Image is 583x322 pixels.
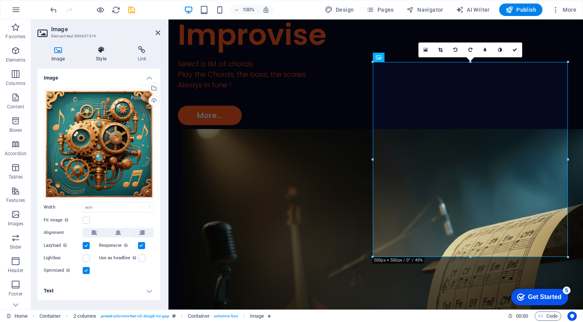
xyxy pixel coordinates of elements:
[99,241,138,250] label: Responsive
[433,42,448,57] a: Crop mode
[9,127,22,133] p: Boxes
[112,5,120,14] i: Reload page
[51,33,145,40] h3: Element #ed-896647074
[73,311,97,321] span: Click to select. Double-click to edit
[37,46,82,62] h4: Image
[505,6,536,14] span: Publish
[8,267,23,274] p: Header
[44,266,83,275] label: Optimized
[366,6,393,14] span: Pages
[493,42,507,57] a: Greyscale
[127,5,136,14] button: save
[478,42,493,57] a: Blur
[172,314,176,318] i: This element is a customizable preset
[6,57,26,63] p: Elements
[96,5,105,14] button: Click here to leave preview mode and continue editing
[213,311,238,321] span: . columns-box
[127,5,136,14] i: Save (Ctrl+S)
[39,311,271,321] nav: breadcrumb
[507,42,522,57] a: Confirm ( Ctrl ⏎ )
[463,42,478,57] a: Rotate right 90°
[5,150,27,157] p: Accordion
[363,4,397,16] button: Pages
[44,89,154,199] div: Downloadfreesoftwareformusiccreation-GUgdwpr4qiOp2eZm6Txiwg.jpeg
[188,311,210,321] span: Click to select. Double-click to edit
[37,69,160,83] h4: Image
[5,34,25,40] p: Favorites
[49,5,58,14] i: Undo: Change padding (Ctrl+Z)
[7,104,24,110] p: Content
[99,311,169,321] span: . preset-columns-two-v2-dough-no-gap
[418,42,433,57] a: Select files from the file manager, stock photos, or upload file(s)
[406,6,443,14] span: Navigator
[322,4,357,16] button: Design
[8,221,24,227] p: Images
[250,311,264,321] span: Click to select. Double-click to edit
[567,311,577,321] button: Usercentrics
[44,241,83,250] label: Lazyload
[44,205,83,209] label: Width
[23,9,57,16] div: Get Started
[44,216,83,225] label: Fit image
[9,174,23,180] p: Tables
[6,197,25,203] p: Features
[51,26,160,33] h2: Image
[44,253,83,263] label: Lightbox
[403,4,447,16] button: Navigator
[10,244,22,250] p: Slider
[508,311,528,321] h6: Session time
[322,4,357,16] div: Design (Ctrl+Alt+Y)
[44,228,83,237] label: Alignment
[49,5,58,14] button: undo
[535,311,561,321] button: Code
[262,6,269,13] i: On resize automatically adjust zoom level to fit chosen device.
[268,314,271,318] i: Element contains an animation
[325,6,354,14] span: Design
[453,4,493,16] button: AI Writer
[516,311,528,321] span: 00 00
[58,2,66,9] div: 5
[549,4,579,16] button: More
[124,46,160,62] h4: Link
[552,6,576,14] span: More
[37,281,160,300] h4: Text
[39,311,61,321] span: Click to select. Double-click to edit
[448,42,463,57] a: Rotate left 90°
[538,311,558,321] span: Code
[456,6,490,14] span: AI Writer
[111,5,120,14] button: reload
[82,46,123,62] h4: Style
[230,5,258,14] button: 100%
[6,80,25,87] p: Columns
[99,253,138,263] label: Use as headline
[521,313,523,319] span: :
[9,291,23,297] p: Footer
[242,5,255,14] h6: 100%
[6,311,28,321] a: Click to cancel selection. Double-click to open Pages
[6,4,63,20] div: Get Started 5 items remaining, 0% complete
[499,4,542,16] button: Publish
